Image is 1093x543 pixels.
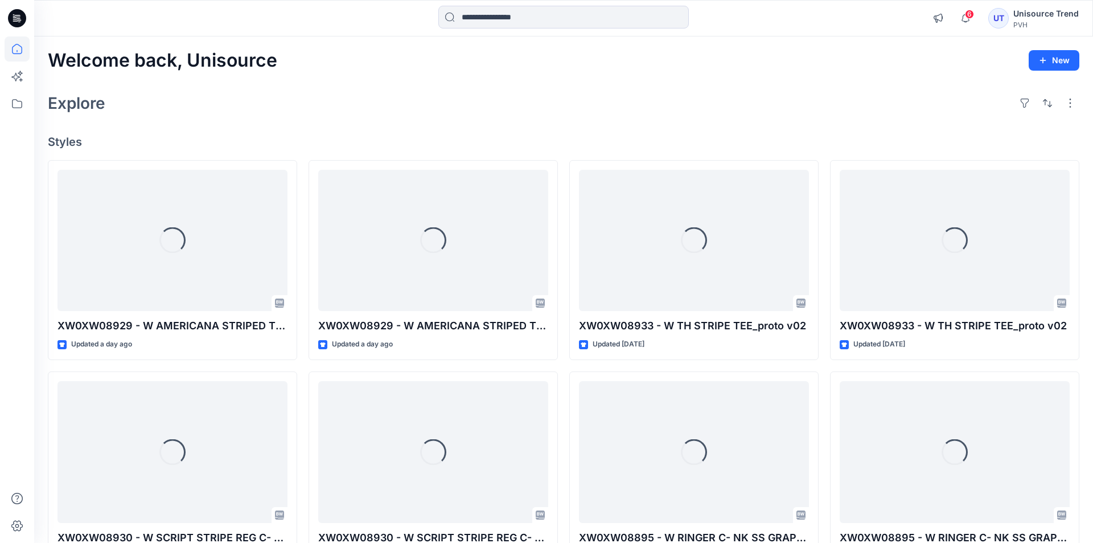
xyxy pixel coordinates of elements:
p: Updated a day ago [71,338,132,350]
p: XW0XW08929 - W AMERICANA STRIPED TEE_proto v02 [57,318,287,334]
div: UT [988,8,1009,28]
p: XW0XW08933 - W TH STRIPE TEE_proto v02 [579,318,809,334]
h2: Explore [48,94,105,112]
p: XW0XW08933 - W TH STRIPE TEE_proto v02 [840,318,1070,334]
div: PVH [1013,21,1079,29]
span: 6 [965,10,974,19]
p: XW0XW08929 - W AMERICANA STRIPED TEE_proto v02 [318,318,548,334]
h4: Styles [48,135,1079,149]
p: Updated a day ago [332,338,393,350]
div: Unisource Trend [1013,7,1079,21]
h2: Welcome back, Unisource [48,50,277,71]
button: New [1029,50,1079,71]
p: Updated [DATE] [853,338,905,350]
p: Updated [DATE] [593,338,644,350]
